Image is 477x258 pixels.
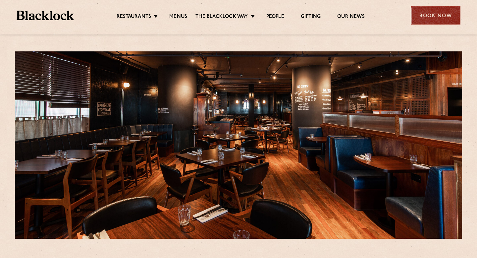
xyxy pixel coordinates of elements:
[337,14,365,21] a: Our News
[117,14,151,21] a: Restaurants
[411,6,460,25] div: Book Now
[17,11,74,20] img: BL_Textured_Logo-footer-cropped.svg
[195,14,248,21] a: The Blacklock Way
[266,14,284,21] a: People
[169,14,187,21] a: Menus
[301,14,321,21] a: Gifting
